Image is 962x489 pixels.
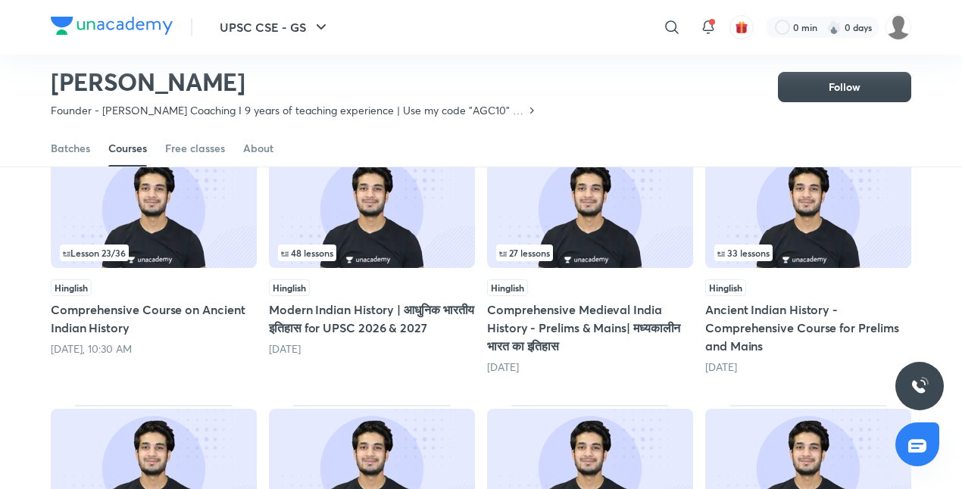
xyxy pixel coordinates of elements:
div: left [496,244,684,261]
div: left [60,244,248,261]
div: infosection [60,244,248,261]
span: 48 lessons [281,248,333,257]
span: Hinglish [51,279,92,296]
div: 8 days ago [269,341,475,357]
h5: Comprehensive Course on Ancient Indian History [51,301,257,337]
img: Company Logo [51,17,173,35]
span: Hinglish [269,279,310,296]
img: ttu [910,377,929,395]
div: infocontainer [714,244,902,261]
div: Batches [51,141,90,156]
span: Hinglish [705,279,746,296]
div: infosection [714,244,902,261]
a: Batches [51,130,90,167]
h2: [PERSON_NAME] [51,67,538,97]
img: Thumbnail [51,150,257,268]
div: Comprehensive Medieval India History - Prelims & Mains| मध्यकालीन भारत का इतिहास [487,146,693,375]
button: UPSC CSE - GS [211,12,339,42]
img: Thumbnail [269,150,475,268]
a: About [243,130,273,167]
span: Hinglish [487,279,528,296]
div: Comprehensive Course on Ancient Indian History [51,146,257,375]
div: Modern Indian History | आधुनिक भारतीय इतिहास for UPSC 2026 & 2027 [269,146,475,375]
span: 33 lessons [717,248,770,257]
div: 3 months ago [705,360,911,375]
div: infosection [278,244,466,261]
button: Follow [778,72,911,102]
a: Company Logo [51,17,173,39]
img: avatar [735,20,748,34]
div: infosection [496,244,684,261]
a: Free classes [165,130,225,167]
div: Courses [108,141,147,156]
div: Ancient Indian History - Comprehensive Course for Prelims and Mains [705,146,911,375]
span: Follow [829,79,860,95]
div: left [278,244,466,261]
img: Thumbnail [705,150,911,268]
h5: Modern Indian History | आधुनिक भारतीय इतिहास for UPSC 2026 & 2027 [269,301,475,337]
div: Today, 10:30 AM [51,341,257,357]
div: infocontainer [278,244,466,261]
img: streak [826,20,842,35]
button: avatar [729,15,754,39]
img: Thumbnail [487,150,693,268]
div: infocontainer [496,244,684,261]
div: Free classes [165,141,225,156]
p: Founder - [PERSON_NAME] Coaching I 9 years of teaching experience | Use my code "AGC10" to Unlock... [51,103,526,118]
div: left [714,244,902,261]
span: 27 lessons [499,248,550,257]
div: 1 month ago [487,360,693,375]
a: Courses [108,130,147,167]
h5: Ancient Indian History - Comprehensive Course for Prelims and Mains [705,301,911,355]
h5: Comprehensive Medieval India History - Prelims & Mains| मध्यकालीन भारत का इतिहास [487,301,693,355]
img: Akhila [885,14,911,40]
span: Lesson 23 / 36 [63,248,126,257]
div: About [243,141,273,156]
div: infocontainer [60,244,248,261]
